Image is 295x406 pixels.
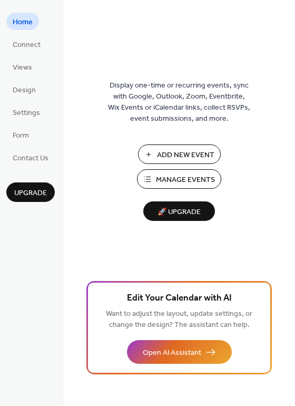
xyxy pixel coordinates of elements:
[143,201,215,221] button: 🚀 Upgrade
[108,80,250,124] span: Display one-time or recurring events, sync with Google, Outlook, Zoom, Eventbrite, Wix Events or ...
[13,62,32,73] span: Views
[13,130,29,141] span: Form
[6,103,46,121] a: Settings
[137,169,221,189] button: Manage Events
[138,144,221,164] button: Add New Event
[13,85,36,96] span: Design
[13,108,40,119] span: Settings
[6,58,38,75] a: Views
[143,347,201,359] span: Open AI Assistant
[157,150,214,161] span: Add New Event
[6,126,35,143] a: Form
[6,182,55,202] button: Upgrade
[6,35,47,53] a: Connect
[6,149,55,166] a: Contact Us
[156,175,215,186] span: Manage Events
[13,17,33,28] span: Home
[127,340,232,364] button: Open AI Assistant
[6,13,39,30] a: Home
[6,81,42,98] a: Design
[13,153,48,164] span: Contact Us
[13,40,41,51] span: Connect
[106,307,252,332] span: Want to adjust the layout, update settings, or change the design? The assistant can help.
[14,188,47,199] span: Upgrade
[127,291,232,306] span: Edit Your Calendar with AI
[150,205,209,219] span: 🚀 Upgrade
